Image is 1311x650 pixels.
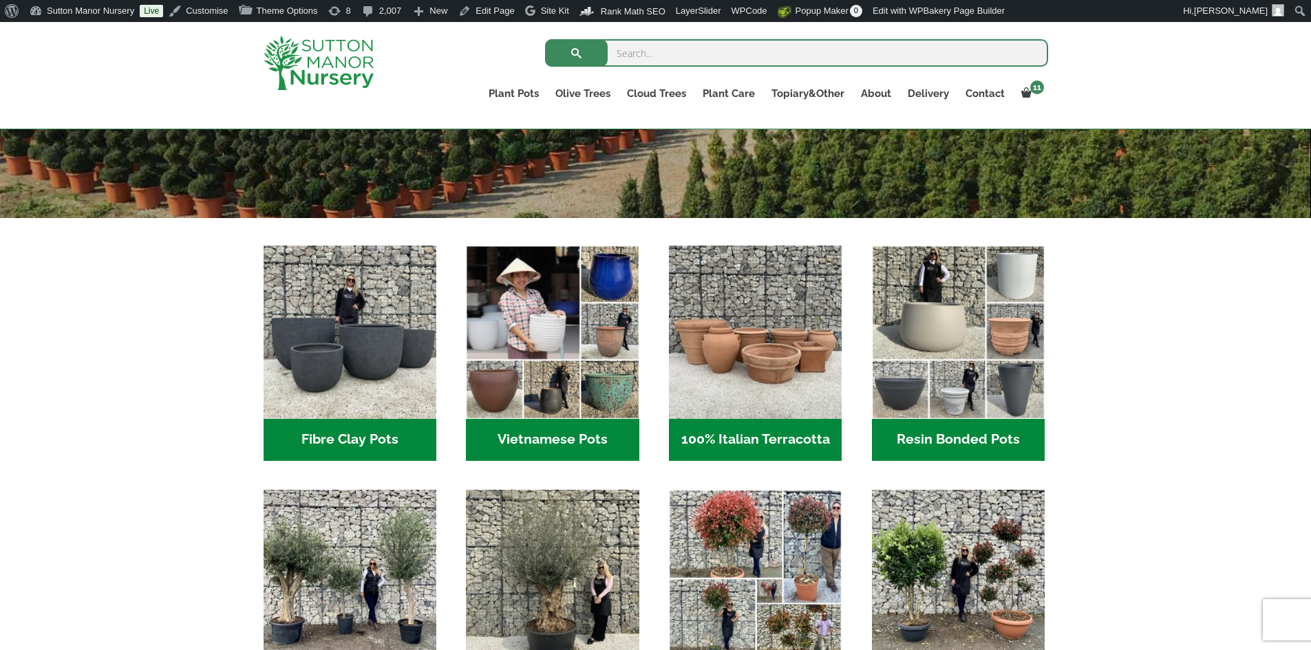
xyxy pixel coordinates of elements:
[466,419,639,462] h2: Vietnamese Pots
[264,246,436,461] a: Visit product category Fibre Clay Pots
[872,246,1045,461] a: Visit product category Resin Bonded Pots
[140,5,163,17] a: Live
[850,5,862,17] span: 0
[1194,6,1268,16] span: [PERSON_NAME]
[547,84,619,103] a: Olive Trees
[541,6,569,16] span: Site Kit
[545,39,1048,67] input: Search...
[872,419,1045,462] h2: Resin Bonded Pots
[872,246,1045,418] img: Home - 67232D1B A461 444F B0F6 BDEDC2C7E10B 1 105 c
[853,84,899,103] a: About
[1030,80,1044,94] span: 11
[466,246,639,461] a: Visit product category Vietnamese Pots
[763,84,853,103] a: Topiary&Other
[619,84,694,103] a: Cloud Trees
[694,84,763,103] a: Plant Care
[264,419,436,462] h2: Fibre Clay Pots
[957,84,1013,103] a: Contact
[899,84,957,103] a: Delivery
[669,419,842,462] h2: 100% Italian Terracotta
[264,36,374,90] img: logo
[669,246,842,418] img: Home - 1B137C32 8D99 4B1A AA2F 25D5E514E47D 1 105 c
[466,246,639,418] img: Home - 6E921A5B 9E2F 4B13 AB99 4EF601C89C59 1 105 c
[143,141,1138,225] h1: FREE UK DELIVERY UK’S LEADING SUPPLIERS OF TREES & POTS
[601,6,665,17] span: Rank Math SEO
[669,246,842,461] a: Visit product category 100% Italian Terracotta
[1013,84,1048,103] a: 11
[264,246,436,418] img: Home - 8194B7A3 2818 4562 B9DD 4EBD5DC21C71 1 105 c 1
[480,84,547,103] a: Plant Pots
